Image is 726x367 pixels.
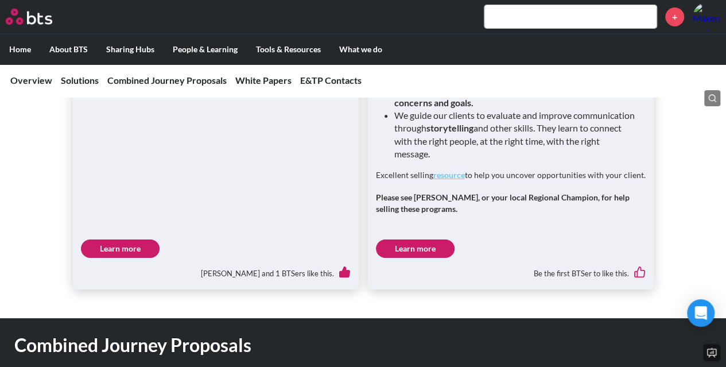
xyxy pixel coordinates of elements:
a: Learn more [376,239,455,258]
label: What we do [330,34,391,64]
a: Overview [10,75,52,86]
label: About BTS [40,34,97,64]
h1: Combined Journey Proposals [14,333,502,358]
a: + [665,7,684,26]
img: Makenzie Brandon [693,3,720,30]
a: Combined Journey Proposals [107,75,227,86]
a: White Papers [235,75,292,86]
strong: build messaging that resonates with their concerns and goals. [394,84,633,107]
li: We guide our clients to evaluate and improve communication through and other skills. They learn t... [394,109,636,161]
a: Go home [6,9,73,25]
p: Excellent selling to help you uncover opportunities with your client. [376,169,646,181]
label: People & Learning [164,34,247,64]
a: Learn more [81,239,160,258]
a: Solutions [61,75,99,86]
div: [PERSON_NAME] and 1 BTSers like this. [81,258,351,282]
div: Open Intercom Messenger [687,299,715,327]
strong: Please see [PERSON_NAME], or your local Regional Champion, for help selling these programs. [376,192,630,214]
a: Profile [693,3,720,30]
a: resource [433,170,465,180]
label: Sharing Hubs [97,34,164,64]
strong: storytelling [426,122,473,133]
img: BTS Logo [6,9,52,25]
a: E&TP Contacts [300,75,362,86]
div: Be the first BTSer to like this. [376,258,646,282]
label: Tools & Resources [247,34,330,64]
